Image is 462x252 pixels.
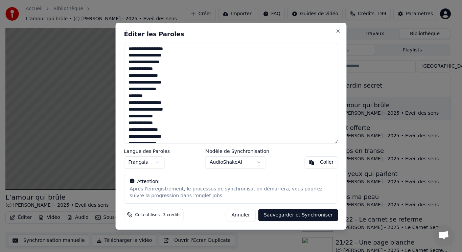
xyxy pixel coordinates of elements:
[135,212,181,217] span: Cela utilisera 3 crédits
[205,149,269,154] label: Modèle de Synchronisation
[130,178,332,185] div: Attention!
[226,209,256,221] button: Annuler
[320,159,334,166] div: Coller
[124,149,170,154] label: Langue des Paroles
[258,209,338,221] button: Sauvegarder et Synchroniser
[124,31,338,37] h2: Éditer les Paroles
[130,186,332,199] div: Après l'enregistrement, le processus de synchronisation démarrera, vous pourrez suivre la progres...
[305,156,338,168] button: Coller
